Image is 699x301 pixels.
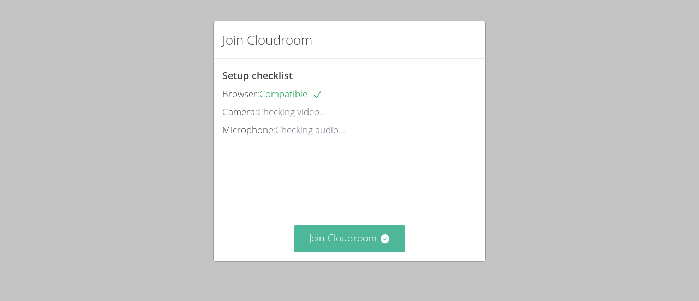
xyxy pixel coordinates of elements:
[257,105,326,118] span: Checking video...
[294,225,406,252] button: Join Cloudroom
[222,123,275,136] span: Microphone:
[222,69,293,82] span: Setup checklist
[222,87,259,100] span: Browser:
[222,105,257,118] span: Camera:
[259,87,323,100] span: Compatible
[275,123,345,136] span: Checking audio...
[222,30,312,50] h2: Join Cloudroom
